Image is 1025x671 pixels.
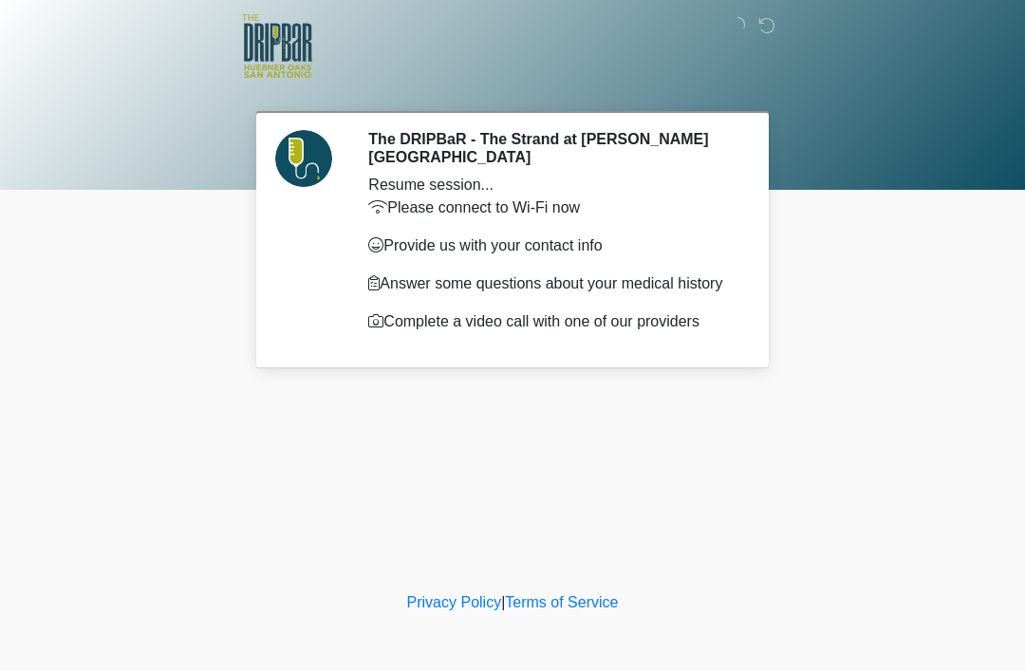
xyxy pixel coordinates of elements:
[368,130,736,166] h2: The DRIPBaR - The Strand at [PERSON_NAME][GEOGRAPHIC_DATA]
[505,594,618,610] a: Terms of Service
[368,310,736,333] p: Complete a video call with one of our providers
[368,196,736,219] p: Please connect to Wi-Fi now
[242,14,312,78] img: The DRIPBaR - The Strand at Huebner Oaks Logo
[368,174,736,196] div: Resume session...
[368,234,736,257] p: Provide us with your contact info
[275,130,332,187] img: Agent Avatar
[368,272,736,295] p: Answer some questions about your medical history
[407,594,502,610] a: Privacy Policy
[501,594,505,610] a: |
